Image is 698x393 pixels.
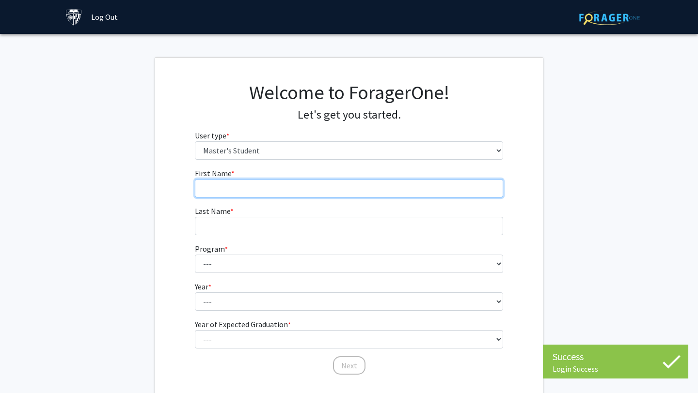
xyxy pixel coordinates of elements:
label: Program [195,243,228,255]
iframe: Chat [7,349,41,386]
h1: Welcome to ForagerOne! [195,81,504,104]
span: First Name [195,168,231,178]
img: ForagerOne Logo [579,10,640,25]
label: User type [195,130,229,141]
div: Success [553,349,679,364]
label: Year [195,281,211,292]
button: Next [333,356,365,375]
label: Year of Expected Graduation [195,318,291,330]
div: Login Success [553,364,679,374]
h4: Let's get you started. [195,108,504,122]
img: Johns Hopkins University Logo [65,9,82,26]
span: Last Name [195,206,230,216]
